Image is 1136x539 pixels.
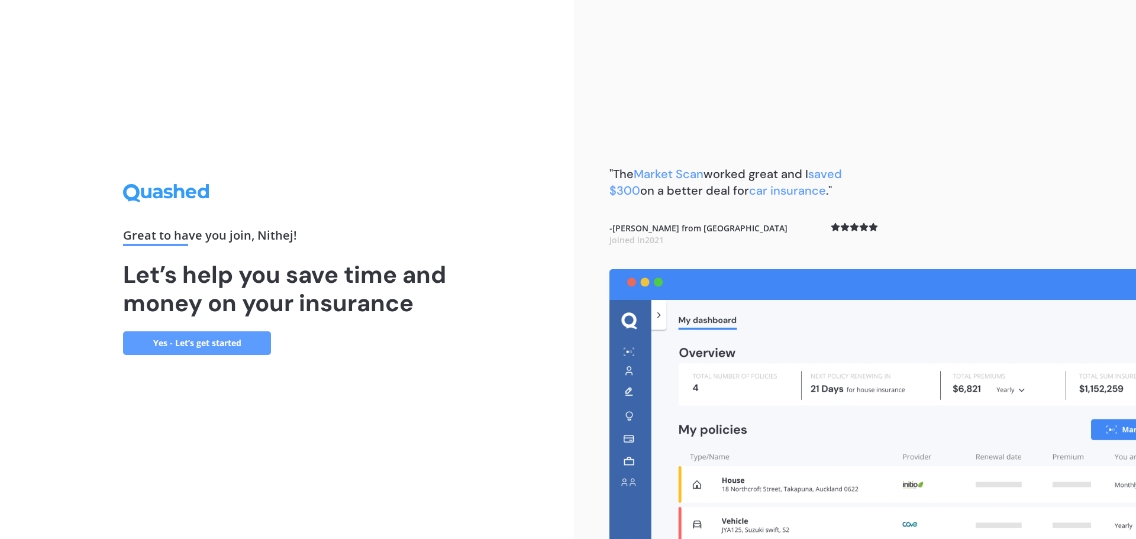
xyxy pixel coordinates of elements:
[609,166,842,198] span: saved $300
[634,166,703,182] span: Market Scan
[609,166,842,198] b: "The worked great and I on a better deal for ."
[123,230,451,246] div: Great to have you join , Nithej !
[123,260,451,317] h1: Let’s help you save time and money on your insurance
[609,222,788,246] b: - [PERSON_NAME] from [GEOGRAPHIC_DATA]
[609,234,664,246] span: Joined in 2021
[123,331,271,355] a: Yes - Let’s get started
[609,269,1136,539] img: dashboard.webp
[749,183,826,198] span: car insurance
